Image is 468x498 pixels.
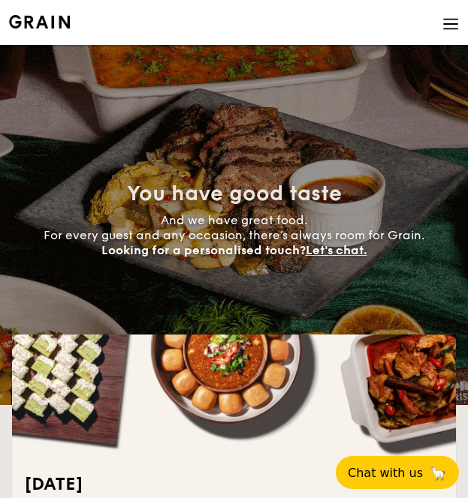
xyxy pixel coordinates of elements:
[336,456,459,489] button: Chat with us🦙
[9,15,70,28] img: Grain
[429,464,447,481] span: 🦙
[24,472,444,496] h2: [DATE]
[306,243,367,257] span: Let's chat.
[348,466,423,480] span: Chat with us
[442,16,459,32] img: icon-hamburger-menu.db5d7e83.svg
[9,15,70,28] a: Logotype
